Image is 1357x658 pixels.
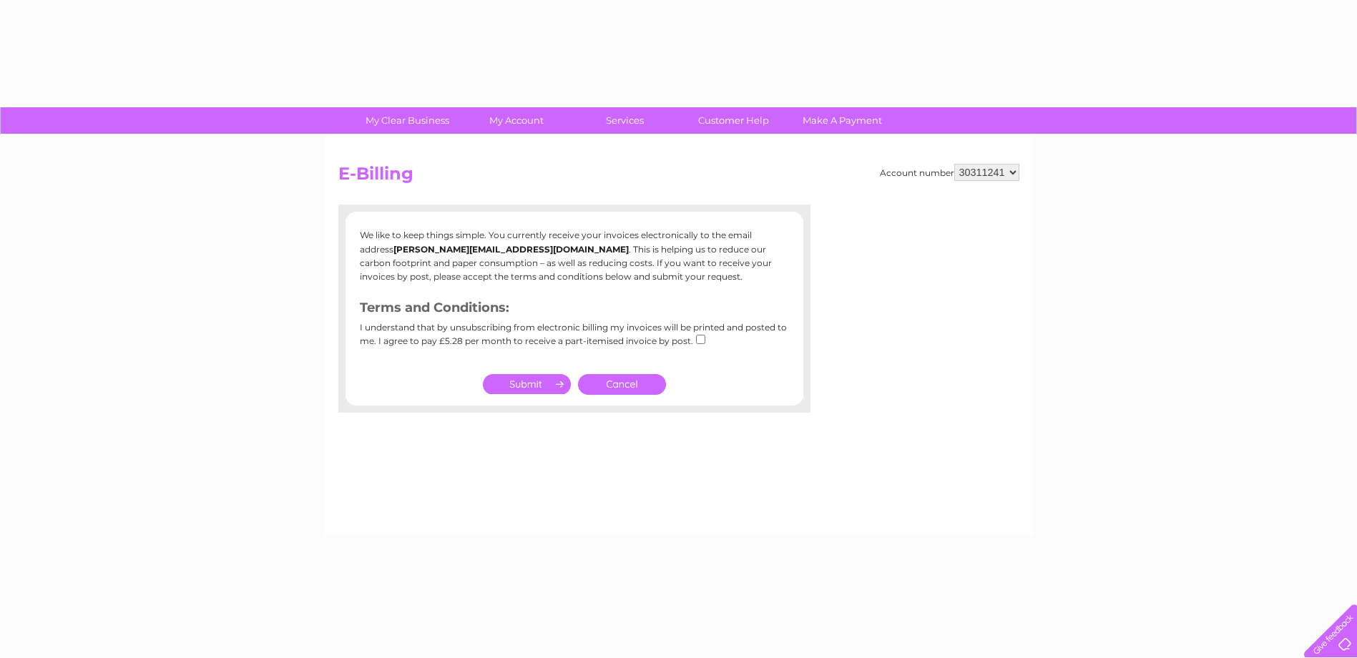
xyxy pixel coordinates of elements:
[360,323,789,356] div: I understand that by unsubscribing from electronic billing my invoices will be printed and posted...
[457,107,575,134] a: My Account
[338,164,1019,191] h2: E-Billing
[783,107,901,134] a: Make A Payment
[393,244,629,255] b: [PERSON_NAME][EMAIL_ADDRESS][DOMAIN_NAME]
[360,228,789,283] p: We like to keep things simple. You currently receive your invoices electronically to the email ad...
[880,164,1019,181] div: Account number
[675,107,793,134] a: Customer Help
[360,298,789,323] h3: Terms and Conditions:
[578,374,666,395] a: Cancel
[348,107,466,134] a: My Clear Business
[483,374,571,394] input: Submit
[566,107,684,134] a: Services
